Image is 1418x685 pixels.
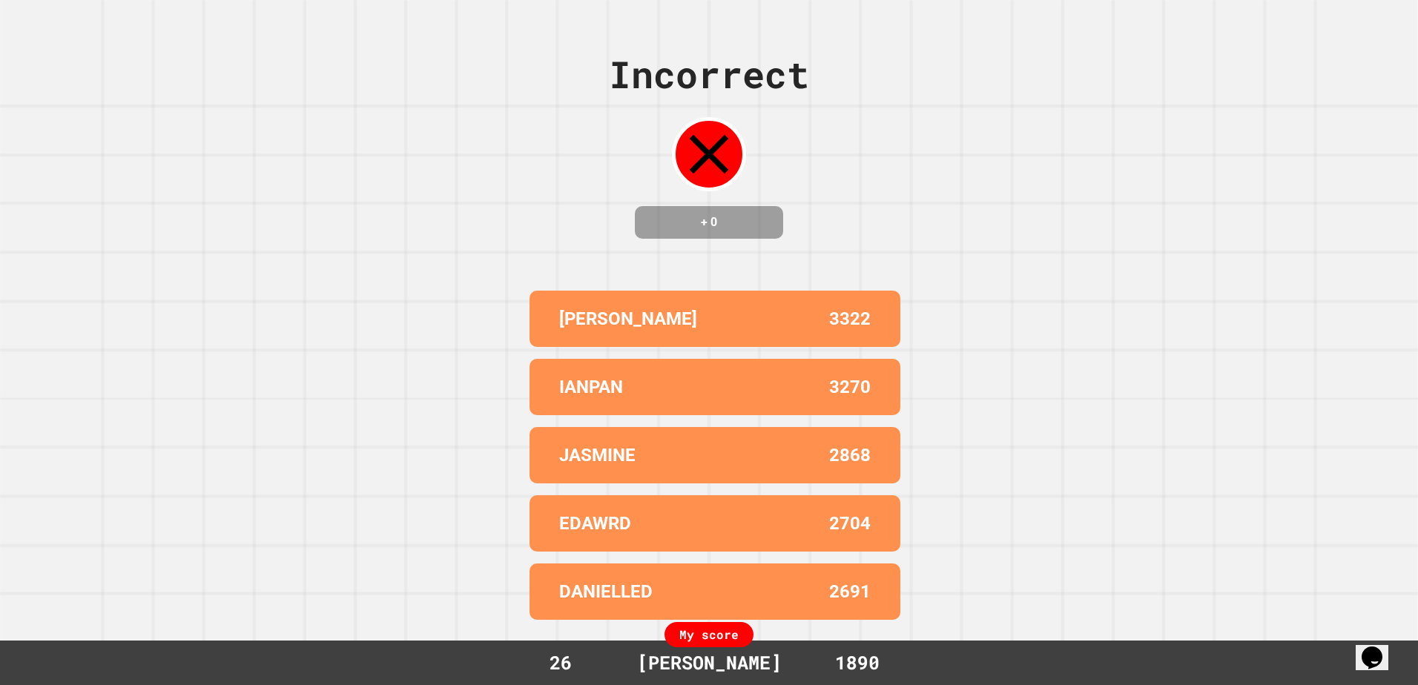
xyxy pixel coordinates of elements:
p: JASMINE [559,442,636,469]
h4: + 0 [650,214,768,231]
p: 2868 [829,442,871,469]
div: 26 [505,649,616,677]
iframe: chat widget [1356,626,1403,670]
p: 3322 [829,305,871,332]
div: [PERSON_NAME] [622,649,797,677]
p: [PERSON_NAME] [559,305,697,332]
div: Incorrect [609,47,809,102]
p: IANPAN [559,374,623,400]
div: My score [665,622,753,647]
p: EDAWRD [559,510,631,537]
div: 1890 [802,649,913,677]
p: 2691 [829,578,871,605]
p: 2704 [829,510,871,537]
p: 3270 [829,374,871,400]
p: DANIELLED [559,578,653,605]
